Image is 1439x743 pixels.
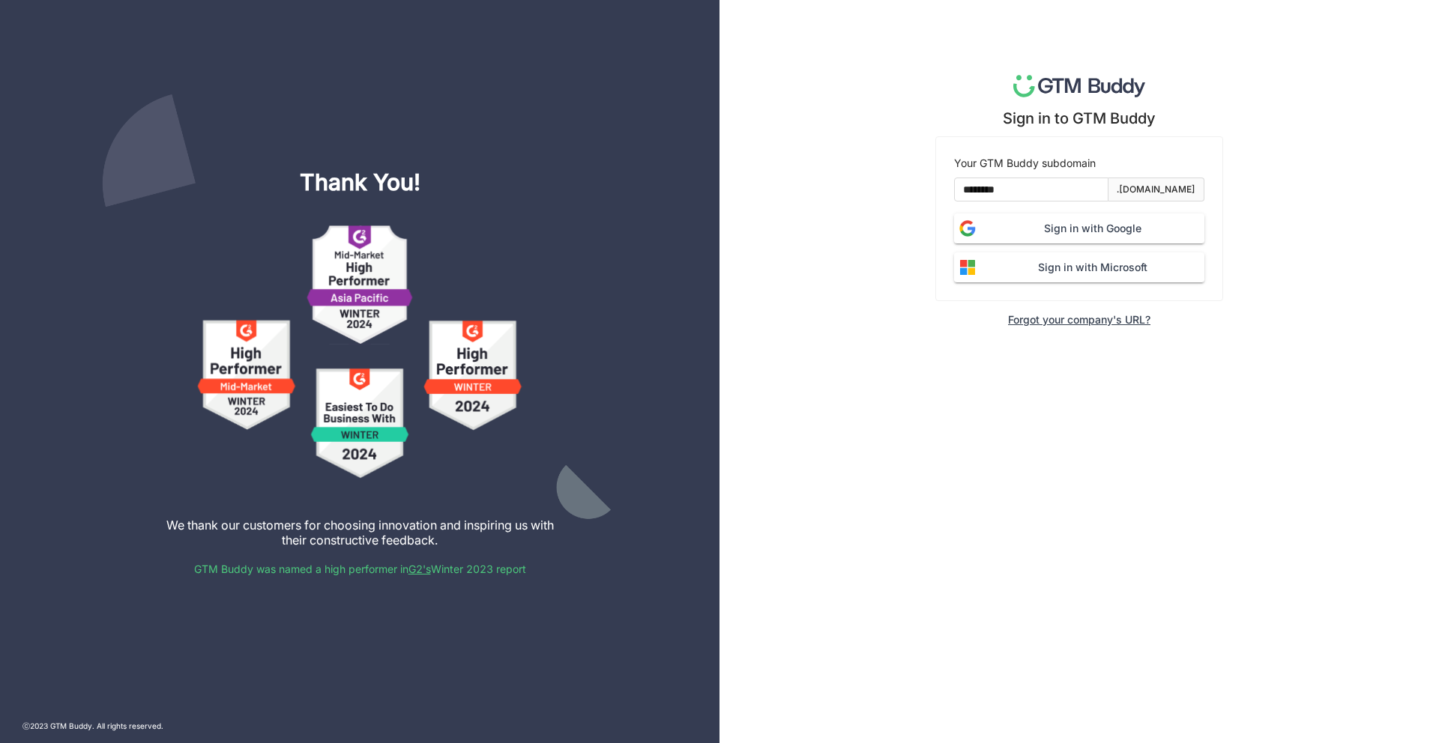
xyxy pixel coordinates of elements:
[1003,109,1156,127] div: Sign in to GTM Buddy
[954,254,981,281] img: microsoft.svg
[954,213,1204,243] button: Sign in with Google
[954,155,1204,172] div: Your GTM Buddy subdomain
[954,252,1204,282] button: Sign in with Microsoft
[1013,75,1146,97] img: logo
[1117,183,1195,197] div: .[DOMAIN_NAME]
[981,259,1204,276] span: Sign in with Microsoft
[981,220,1204,237] span: Sign in with Google
[1008,313,1150,326] div: Forgot your company's URL?
[408,562,431,575] a: G2's
[954,215,981,242] img: google_logo.png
